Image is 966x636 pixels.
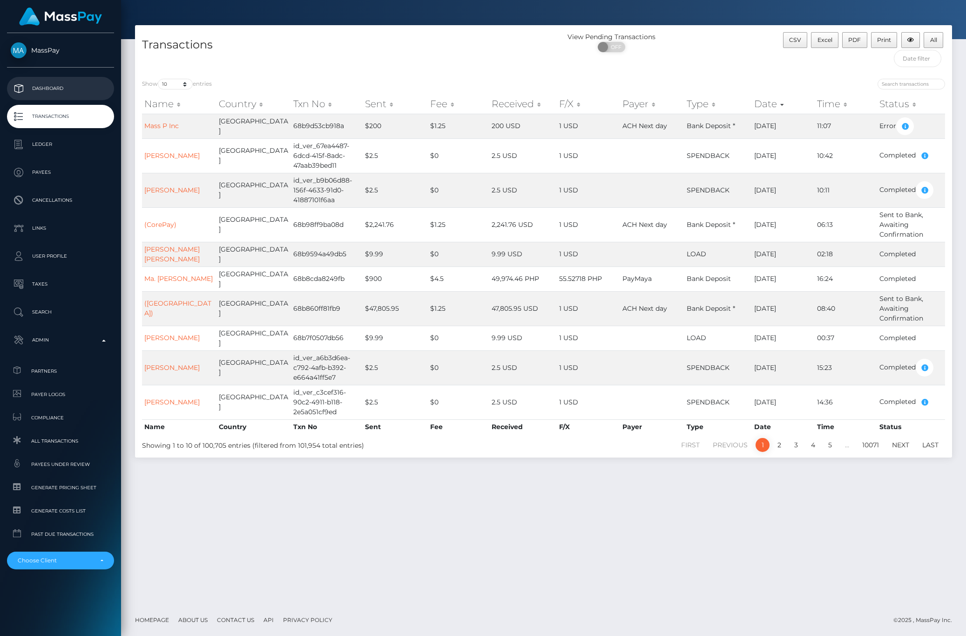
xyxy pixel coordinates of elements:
span: Generate Costs List [11,506,110,516]
a: Ma. [PERSON_NAME] [144,274,213,283]
a: [PERSON_NAME] [144,363,200,372]
div: © 2025 , MassPay Inc. [893,615,959,625]
a: Next [887,438,914,452]
td: 02:18 [815,242,878,267]
td: 68b9594a49db5 [291,242,363,267]
td: [GEOGRAPHIC_DATA] [216,350,291,385]
span: ACH Next day [622,304,667,313]
th: Country: activate to sort column ascending [216,95,291,113]
th: Status: activate to sort column ascending [877,95,945,113]
td: $1.25 [428,207,489,242]
td: $2.5 [363,138,428,173]
a: (CorePay) [144,220,176,229]
th: Date [752,419,814,434]
td: 68b9d53cb918a [291,114,363,138]
td: Bank Deposit [684,267,752,291]
span: Compliance [11,412,110,423]
th: F/X [557,419,620,434]
a: All Transactions [7,431,114,451]
td: $4.5 [428,267,489,291]
p: Admin [11,333,110,347]
td: $9.99 [363,242,428,267]
td: $2.5 [363,385,428,419]
td: 9.99 USD [489,326,557,350]
img: MassPay [11,42,27,58]
td: [DATE] [752,207,814,242]
a: Compliance [7,408,114,428]
td: id_ver_a6b3d6ea-c792-4afb-b392-e664a41ff5e7 [291,350,363,385]
td: 68b7f0507db56 [291,326,363,350]
td: LOAD [684,242,752,267]
input: Search transactions [878,79,945,89]
td: 9.99 USD [489,242,557,267]
td: 11:07 [815,114,878,138]
span: Print [877,36,891,43]
span: Payees under Review [11,459,110,470]
td: 16:24 [815,267,878,291]
td: $0 [428,138,489,173]
td: id_ver_c3cef316-90c2-4911-b118-2e5a051cf9ed [291,385,363,419]
span: MassPay [7,46,114,55]
span: CSV [789,36,801,43]
td: 2.5 USD [489,173,557,207]
td: 08:40 [815,291,878,326]
div: Choose Client [18,557,93,564]
td: [DATE] [752,291,814,326]
img: MassPay Logo [19,7,102,26]
a: 2 [772,438,786,452]
td: SPENDBACK [684,173,752,207]
td: 1 USD [557,385,620,419]
td: [GEOGRAPHIC_DATA] [216,114,291,138]
a: [PERSON_NAME] [144,186,200,194]
th: Name: activate to sort column ascending [142,95,216,113]
td: [GEOGRAPHIC_DATA] [216,242,291,267]
a: ([GEOGRAPHIC_DATA]) [144,299,211,317]
p: Ledger [11,137,110,151]
p: Dashboard [11,82,110,96]
input: Date filter [894,50,941,67]
td: 10:11 [815,173,878,207]
a: Search [7,301,114,324]
span: Partners [11,366,110,376]
td: 1 USD [557,138,620,173]
a: Transactions [7,105,114,128]
td: $1.25 [428,291,489,326]
a: Past Due Transactions [7,524,114,544]
a: Privacy Policy [279,613,336,627]
td: [DATE] [752,138,814,173]
td: 1 USD [557,207,620,242]
th: Fee [428,419,489,434]
td: [GEOGRAPHIC_DATA] [216,207,291,242]
a: Last [917,438,944,452]
td: 1 USD [557,242,620,267]
a: [PERSON_NAME] [144,398,200,406]
td: Completed [877,138,945,173]
button: Print [871,32,898,48]
td: [DATE] [752,242,814,267]
a: Contact Us [213,613,258,627]
td: $200 [363,114,428,138]
td: $1.25 [428,114,489,138]
th: Received: activate to sort column ascending [489,95,557,113]
td: 55.52718 PHP [557,267,620,291]
th: Payer [620,419,684,434]
td: [DATE] [752,114,814,138]
td: id_ver_67ea4487-6dcd-415f-8adc-47aab39bed11 [291,138,363,173]
td: 200 USD [489,114,557,138]
th: Txn No: activate to sort column ascending [291,95,363,113]
span: Excel [817,36,832,43]
a: Admin [7,328,114,352]
td: 1 USD [557,114,620,138]
span: ACH Next day [622,122,667,130]
th: Received [489,419,557,434]
a: 3 [789,438,803,452]
div: Showing 1 to 10 of 100,705 entries (filtered from 101,954 total entries) [142,437,468,451]
label: Show entries [142,79,212,89]
td: $900 [363,267,428,291]
td: Completed [877,267,945,291]
p: Cancellations [11,193,110,207]
span: PDF [848,36,861,43]
td: $0 [428,385,489,419]
td: 68b8cda8249fb [291,267,363,291]
th: Time [815,419,878,434]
